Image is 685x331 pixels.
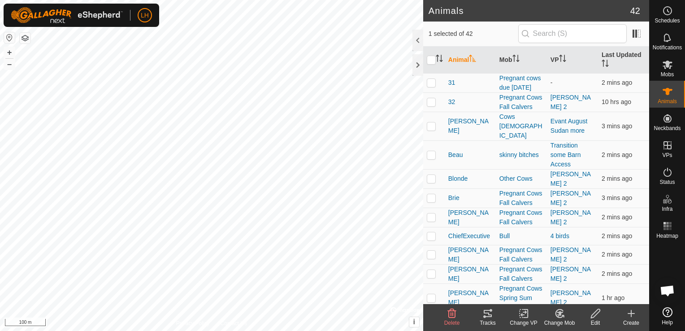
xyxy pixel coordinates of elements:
span: Delete [444,320,460,326]
span: 11 Sept 2025, 5:47 am [602,122,632,130]
div: Change Mob [542,319,577,327]
a: [PERSON_NAME] 2 [551,266,591,282]
input: Search (S) [518,24,627,43]
span: Neckbands [654,126,681,131]
button: + [4,47,15,58]
span: Beau [448,150,463,160]
div: Pregnant Cows Spring Sum Calfs [499,284,543,312]
span: 11 Sept 2025, 5:47 am [602,270,632,277]
a: [PERSON_NAME] 2 [551,94,591,110]
span: [PERSON_NAME] [448,265,492,283]
th: Mob [496,47,547,74]
span: Infra [662,206,672,212]
span: [PERSON_NAME] [448,245,492,264]
a: [PERSON_NAME] 2 [551,289,591,306]
button: i [409,317,419,327]
p-sorticon: Activate to sort [436,56,443,63]
a: [PERSON_NAME] 2 [551,209,591,226]
span: 42 [630,4,640,17]
span: [PERSON_NAME] [448,288,492,307]
div: Open chat [654,277,681,304]
span: VPs [662,152,672,158]
div: Pregnant Cows Fall Calvers [499,208,543,227]
span: Heatmap [656,233,678,239]
img: Gallagher Logo [11,7,123,23]
button: Map Layers [20,33,30,44]
span: ChiefExecutive [448,231,490,241]
div: Other Cows [499,174,543,183]
span: 11 Sept 2025, 5:47 am [602,79,632,86]
div: Pregnant cows due [DATE] [499,74,543,92]
span: [PERSON_NAME] [448,117,492,135]
span: Help [662,320,673,325]
span: 11 Sept 2025, 5:47 am [602,213,632,221]
a: Transition some Barn Access [551,142,581,168]
a: [PERSON_NAME] 2 [551,190,591,206]
span: 10 Sept 2025, 7:00 pm [602,98,631,105]
a: Help [650,304,685,329]
span: Status [659,179,675,185]
a: [PERSON_NAME] 2 [551,246,591,263]
span: i [413,318,415,326]
span: Schedules [655,18,680,23]
span: Blonde [448,174,468,183]
th: VP [547,47,598,74]
div: Tracks [470,319,506,327]
div: Pregnant Cows Fall Calvers [499,93,543,112]
span: Notifications [653,45,682,50]
div: Edit [577,319,613,327]
p-sorticon: Activate to sort [559,56,566,63]
p-sorticon: Activate to sort [602,61,609,68]
div: Pregnant Cows Fall Calvers [499,189,543,208]
span: 32 [448,97,455,107]
h2: Animals [429,5,630,16]
th: Last Updated [598,47,649,74]
span: 31 [448,78,455,87]
span: Animals [658,99,677,104]
p-sorticon: Activate to sort [512,56,520,63]
span: 11 Sept 2025, 5:47 am [602,194,632,201]
div: Bull [499,231,543,241]
th: Animal [445,47,496,74]
div: Pregnant Cows Fall Calvers [499,265,543,283]
span: 11 Sept 2025, 5:48 am [602,151,632,158]
app-display-virtual-paddock-transition: - [551,79,553,86]
p-sorticon: Activate to sort [469,56,476,63]
a: 4 birds [551,232,569,240]
div: Create [613,319,649,327]
div: Change VP [506,319,542,327]
a: Privacy Policy [176,319,210,327]
div: skinny bitches [499,150,543,160]
span: [PERSON_NAME] [448,208,492,227]
span: 11 Sept 2025, 4:48 am [602,294,624,301]
span: Mobs [661,72,674,77]
a: [PERSON_NAME] 2 [551,170,591,187]
button: – [4,59,15,70]
span: 1 selected of 42 [429,29,518,39]
div: Cows [DEMOGRAPHIC_DATA] [499,112,543,140]
span: 11 Sept 2025, 5:48 am [602,232,632,240]
a: Evant August Sudan more [551,118,588,134]
span: LH [141,11,149,20]
button: Reset Map [4,32,15,43]
span: Brie [448,193,460,203]
div: Pregnant Cows Fall Calvers [499,245,543,264]
a: Contact Us [221,319,247,327]
span: 11 Sept 2025, 5:48 am [602,251,632,258]
span: 11 Sept 2025, 5:48 am [602,175,632,182]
